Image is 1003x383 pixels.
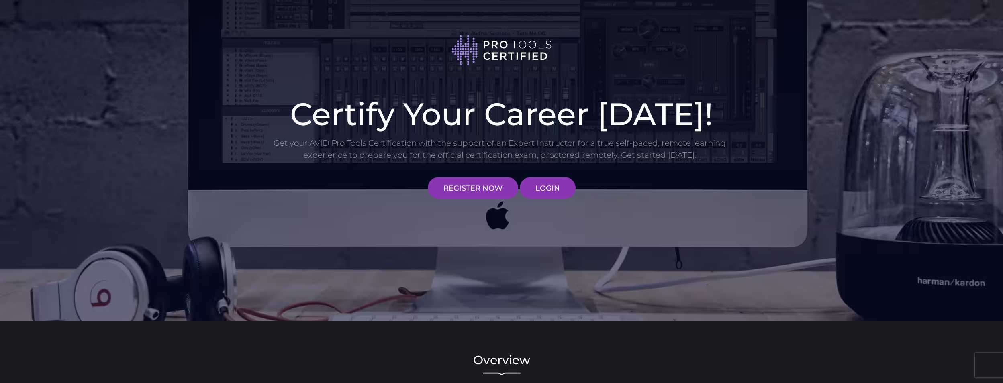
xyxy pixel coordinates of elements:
[273,98,731,130] h1: Certify Your Career [DATE]!
[273,354,731,366] h2: Overview
[520,177,576,199] a: LOGIN
[273,137,727,161] p: Get your AVID Pro Tools Certification with the support of an Expert Instructor for a true self-pa...
[451,34,552,67] img: Pro Tools Certified logo
[483,372,521,375] img: decorative line
[428,177,518,199] a: REGISTER NOW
